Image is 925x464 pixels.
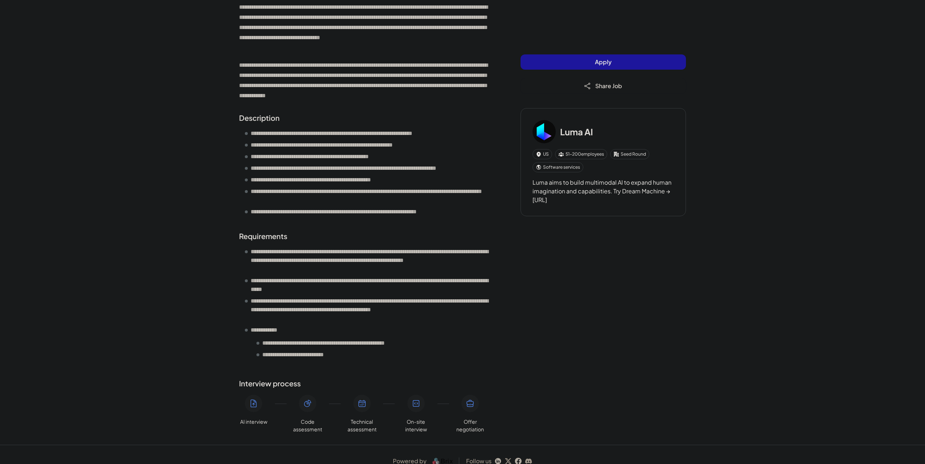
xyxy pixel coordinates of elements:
[555,149,607,159] div: 51-200 employees
[456,418,485,433] span: Offer negotiation
[560,125,593,138] h3: Luma AI
[533,120,556,143] img: Lu
[595,58,612,66] span: Apply
[521,78,686,94] button: Share Job
[293,418,322,433] span: Code assessment
[239,378,492,389] h2: Interview process
[521,54,686,70] button: Apply
[533,162,583,172] div: Software services
[402,418,431,433] span: On-site interview
[240,418,267,426] span: AI interview
[533,178,674,204] div: Luma aims to build multimodal AI to expand human imagination and capabilities. Try Dream Machine ...
[239,112,492,123] h2: Description
[533,149,552,159] div: US
[348,418,377,433] span: Technical assessment
[595,82,622,90] span: Share Job
[239,231,492,242] h2: Requirements
[610,149,649,159] div: Seed Round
